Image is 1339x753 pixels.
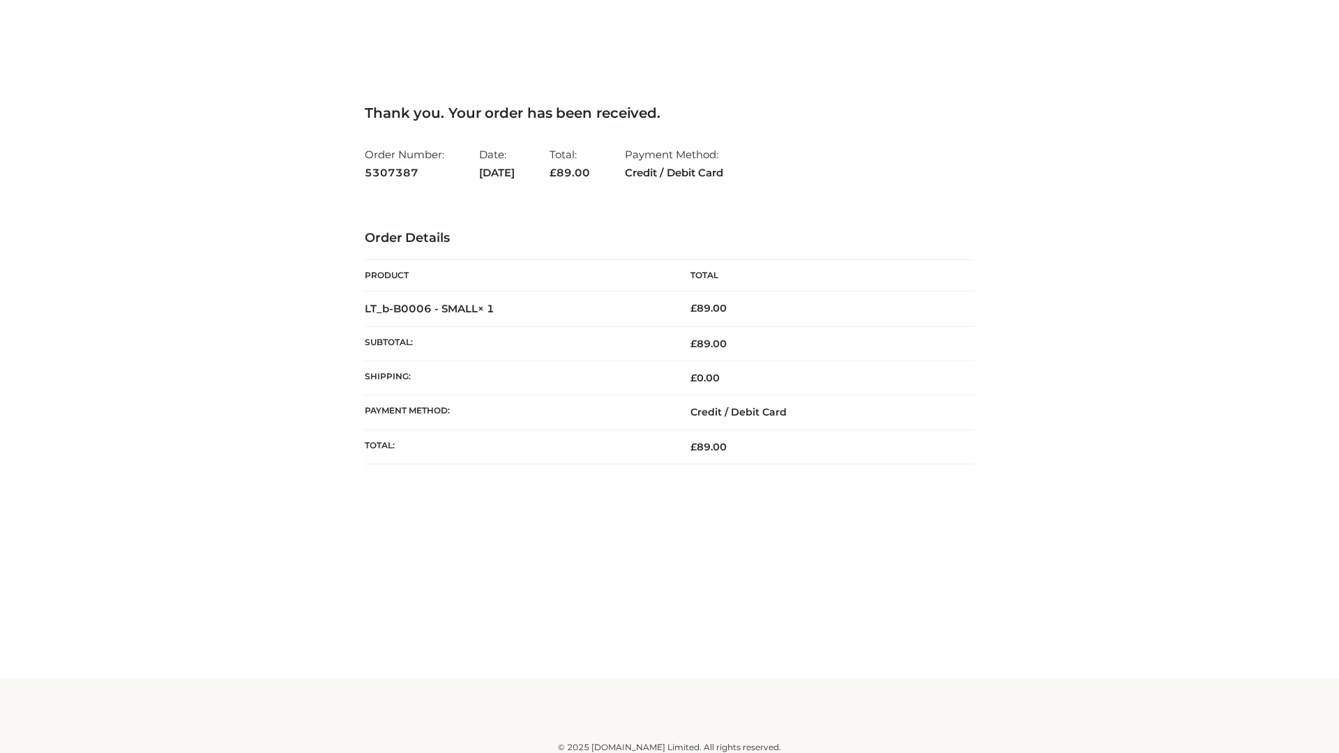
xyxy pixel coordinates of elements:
strong: 5307387 [365,164,444,182]
h3: Order Details [365,231,974,246]
th: Shipping: [365,361,669,395]
th: Total [669,260,974,291]
td: Credit / Debit Card [669,395,974,429]
strong: Credit / Debit Card [625,164,723,182]
th: Product [365,260,669,291]
th: Payment method: [365,395,669,429]
h3: Thank you. Your order has been received. [365,105,974,121]
li: Date: [479,142,515,185]
span: £ [690,337,697,350]
bdi: 0.00 [690,372,720,384]
span: £ [690,372,697,384]
li: Payment Method: [625,142,723,185]
span: £ [690,302,697,314]
li: Order Number: [365,142,444,185]
span: £ [690,441,697,453]
th: Total: [365,429,669,464]
span: 89.00 [690,337,727,350]
li: Total: [550,142,590,185]
strong: × 1 [478,302,494,315]
span: £ [550,166,557,179]
strong: [DATE] [479,164,515,182]
span: 89.00 [550,166,590,179]
bdi: 89.00 [690,302,727,314]
strong: LT_b-B0006 - SMALL [365,302,494,315]
span: 89.00 [690,441,727,453]
th: Subtotal: [365,326,669,360]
